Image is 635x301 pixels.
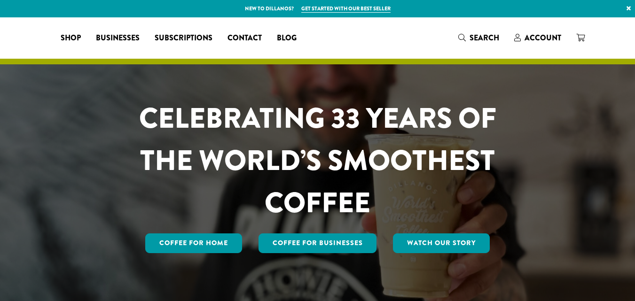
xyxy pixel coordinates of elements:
a: Search [451,30,507,46]
span: Subscriptions [155,32,212,44]
a: Coffee For Businesses [259,233,377,253]
span: Shop [61,32,81,44]
span: Blog [277,32,297,44]
a: Shop [53,31,88,46]
span: Search [470,32,499,43]
a: Coffee for Home [145,233,242,253]
span: Businesses [96,32,140,44]
a: Watch Our Story [393,233,490,253]
h1: CELEBRATING 33 YEARS OF THE WORLD’S SMOOTHEST COFFEE [111,97,524,224]
span: Account [525,32,561,43]
a: Get started with our best seller [301,5,391,13]
span: Contact [227,32,262,44]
